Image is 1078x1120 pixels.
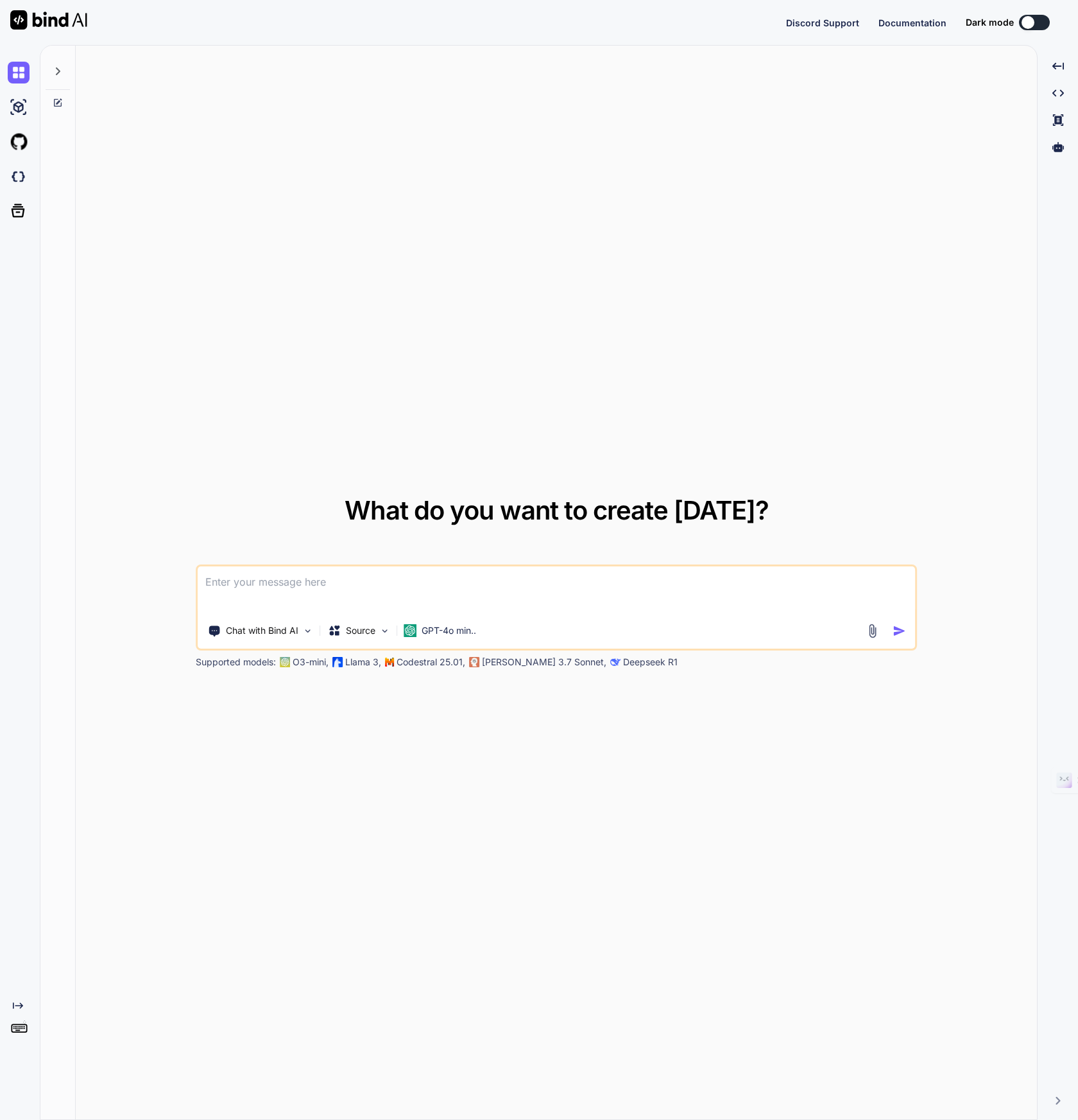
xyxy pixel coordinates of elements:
img: GPT-4 [280,657,290,667]
img: darkCloudIdeIcon [8,166,30,188]
p: Supported models: [196,656,276,669]
p: GPT-4o min.. [422,624,476,637]
span: Dark mode [966,16,1014,29]
img: Bind AI [10,10,87,30]
img: claude [610,657,620,667]
p: [PERSON_NAME] 3.7 Sonnet, [482,656,606,669]
img: Pick Models [379,626,390,636]
img: ai-studio [8,96,30,118]
p: O3-mini, [293,656,329,669]
button: Discord Support [786,16,859,30]
img: attachment [865,624,880,638]
span: What do you want to create [DATE]? [345,494,769,526]
p: Chat with Bind AI [226,624,298,637]
img: Mistral-AI [385,658,394,667]
img: Pick Tools [302,626,313,636]
span: Discord Support [786,17,859,28]
span: Documentation [878,17,946,28]
p: Deepseek R1 [623,656,678,669]
img: Llama2 [332,657,343,667]
p: Llama 3, [345,656,381,669]
p: Codestral 25.01, [397,656,465,669]
button: Documentation [878,16,946,30]
p: Source [346,624,375,637]
img: GPT-4o mini [404,624,416,637]
img: githubLight [8,131,30,153]
img: claude [469,657,479,667]
img: icon [893,624,906,638]
img: chat [8,62,30,83]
